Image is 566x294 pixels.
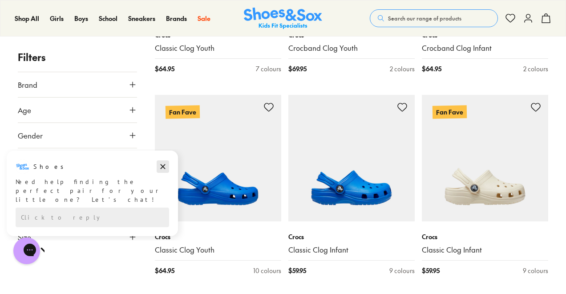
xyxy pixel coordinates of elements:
[288,245,415,255] a: Classic Clog Infant
[50,14,64,23] a: Girls
[422,266,440,275] span: $ 59.95
[388,14,461,22] span: Search our range of products
[155,64,174,73] span: $ 64.95
[422,64,441,73] span: $ 64.95
[15,14,39,23] a: Shop All
[16,28,169,55] div: Need help finding the perfect pair for your little one? Let’s chat!
[422,232,548,241] p: Crocs
[18,123,137,148] button: Gender
[99,14,117,23] a: School
[288,232,415,241] p: Crocs
[33,13,69,22] h3: Shoes
[74,14,88,23] a: Boys
[128,14,155,23] a: Sneakers
[16,10,30,24] img: Shoes logo
[155,95,281,221] a: Fan Fave
[18,148,137,173] button: Style
[422,95,548,221] a: Fan Fave
[256,64,281,73] div: 7 colours
[7,10,178,55] div: Message from Shoes. Need help finding the perfect pair for your little one? Let’s chat!
[433,105,467,118] p: Fan Fave
[389,266,415,275] div: 9 colours
[244,8,322,29] img: SNS_Logo_Responsive.svg
[523,64,548,73] div: 2 colours
[155,245,281,255] a: Classic Clog Youth
[370,9,498,27] button: Search our range of products
[18,50,137,65] p: Filters
[157,11,169,24] button: Dismiss campaign
[523,266,548,275] div: 9 colours
[18,105,31,115] span: Age
[198,14,210,23] a: Sale
[155,43,281,53] a: Classic Clog Youth
[18,130,43,141] span: Gender
[18,98,137,122] button: Age
[422,43,548,53] a: Crocband Clog Infant
[155,266,174,275] span: $ 64.95
[390,64,415,73] div: 2 colours
[16,58,169,78] div: Reply to the campaigns
[253,266,281,275] div: 10 colours
[244,8,322,29] a: Shoes & Sox
[288,64,307,73] span: $ 69.95
[9,234,44,267] iframe: Gorgias live chat messenger
[18,79,37,90] span: Brand
[288,266,306,275] span: $ 59.95
[7,1,178,87] div: Campaign message
[166,14,187,23] a: Brands
[166,105,200,118] p: Fan Fave
[422,245,548,255] a: Classic Clog Infant
[288,43,415,53] a: Crocband Clog Youth
[155,232,281,241] p: Crocs
[18,72,137,97] button: Brand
